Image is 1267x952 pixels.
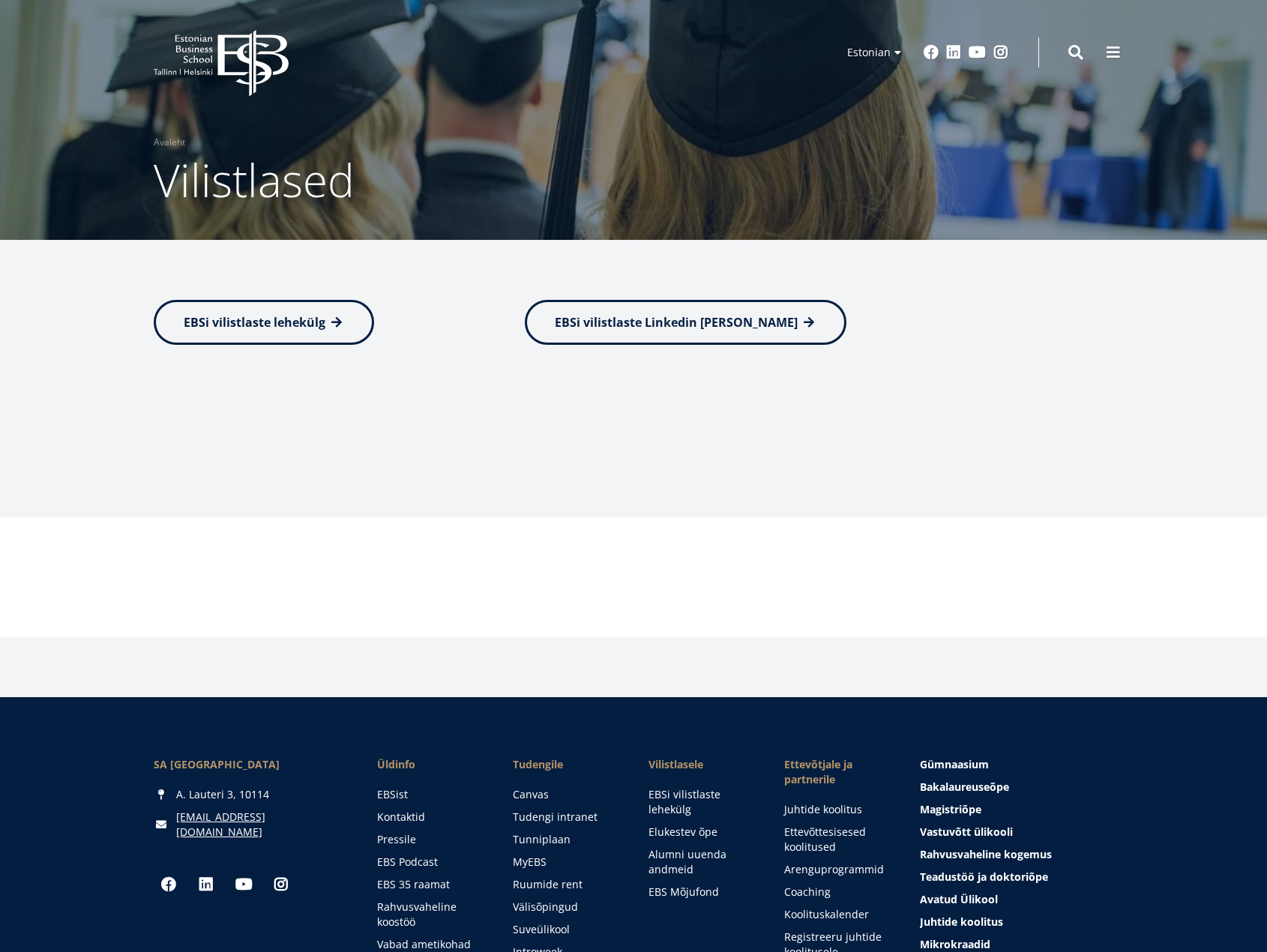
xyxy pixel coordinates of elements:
span: Mikrokraadid [920,937,990,951]
a: Alumni uuenda andmeid [648,847,754,877]
a: Gümnaasium [920,757,1113,772]
div: A. Lauteri 3, 10114 [154,787,347,802]
a: EBS Podcast [377,855,483,870]
a: Youtube [229,870,259,900]
a: Linkedin [191,870,221,900]
a: Tudengi intranet [513,810,619,825]
a: Elukestev õpe [648,825,754,840]
a: EBSi vilistlaste lehekülg [648,787,754,817]
a: Youtube [969,45,986,60]
a: Koolituskalender [784,907,890,922]
a: MyEBS [513,855,619,870]
a: Kontaktid [377,810,483,825]
a: Facebook [154,870,184,900]
a: Linkedin [946,45,961,60]
span: Juhtide koolitus [920,915,1003,929]
a: Rahvusvaheline koostöö [377,900,483,930]
a: Juhtide koolitus [784,802,890,817]
a: Ruumide rent [513,877,619,892]
a: Mikrokraadid [920,937,1113,952]
a: Tunniplaan [513,832,619,847]
a: Teadustöö ja doktoriõpe [920,870,1113,885]
span: Avatud Ülikool [920,892,998,906]
a: Suveülikool [513,922,619,937]
a: Pressile [377,832,483,847]
a: Ettevõttesisesed koolitused [784,825,890,855]
span: Vilistlasele [648,757,754,772]
a: Juhtide koolitus [920,915,1113,930]
a: Bakalaureuseõpe [920,780,1113,795]
a: Arenguprogrammid [784,862,890,877]
a: Tudengile [513,757,619,772]
a: EBSist [377,787,483,802]
a: EBSi vilistlaste lehekülg [154,300,374,345]
a: Canvas [513,787,619,802]
span: EBSi vilistlaste Linkedin [PERSON_NAME] [555,314,798,331]
a: [EMAIL_ADDRESS][DOMAIN_NAME] [176,810,347,840]
span: Ettevõtjale ja partnerile [784,757,890,787]
div: SA [GEOGRAPHIC_DATA] [154,757,347,772]
span: EBSi vilistlaste lehekülg [184,314,325,331]
a: EBSi vilistlaste Linkedin [PERSON_NAME] [525,300,846,345]
a: Avatud Ülikool [920,892,1113,907]
a: Coaching [784,885,890,900]
a: Avaleht [154,135,185,150]
a: Facebook [924,45,939,60]
a: Magistriõpe [920,802,1113,817]
span: Bakalaureuseõpe [920,780,1009,794]
a: Välisõpingud [513,900,619,915]
a: Instagram [993,45,1008,60]
a: Rahvusvaheline kogemus [920,847,1113,862]
a: Instagram [266,870,296,900]
a: Vastuvõtt ülikooli [920,825,1113,840]
span: Magistriõpe [920,802,981,816]
span: Vastuvõtt ülikooli [920,825,1013,839]
span: Gümnaasium [920,757,989,771]
span: Üldinfo [377,757,483,772]
span: Vilistlased [154,149,355,211]
a: Vabad ametikohad [377,937,483,952]
a: EBS Mõjufond [648,885,754,900]
span: Rahvusvaheline kogemus [920,847,1052,861]
span: Teadustöö ja doktoriõpe [920,870,1048,884]
a: EBS 35 raamat [377,877,483,892]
